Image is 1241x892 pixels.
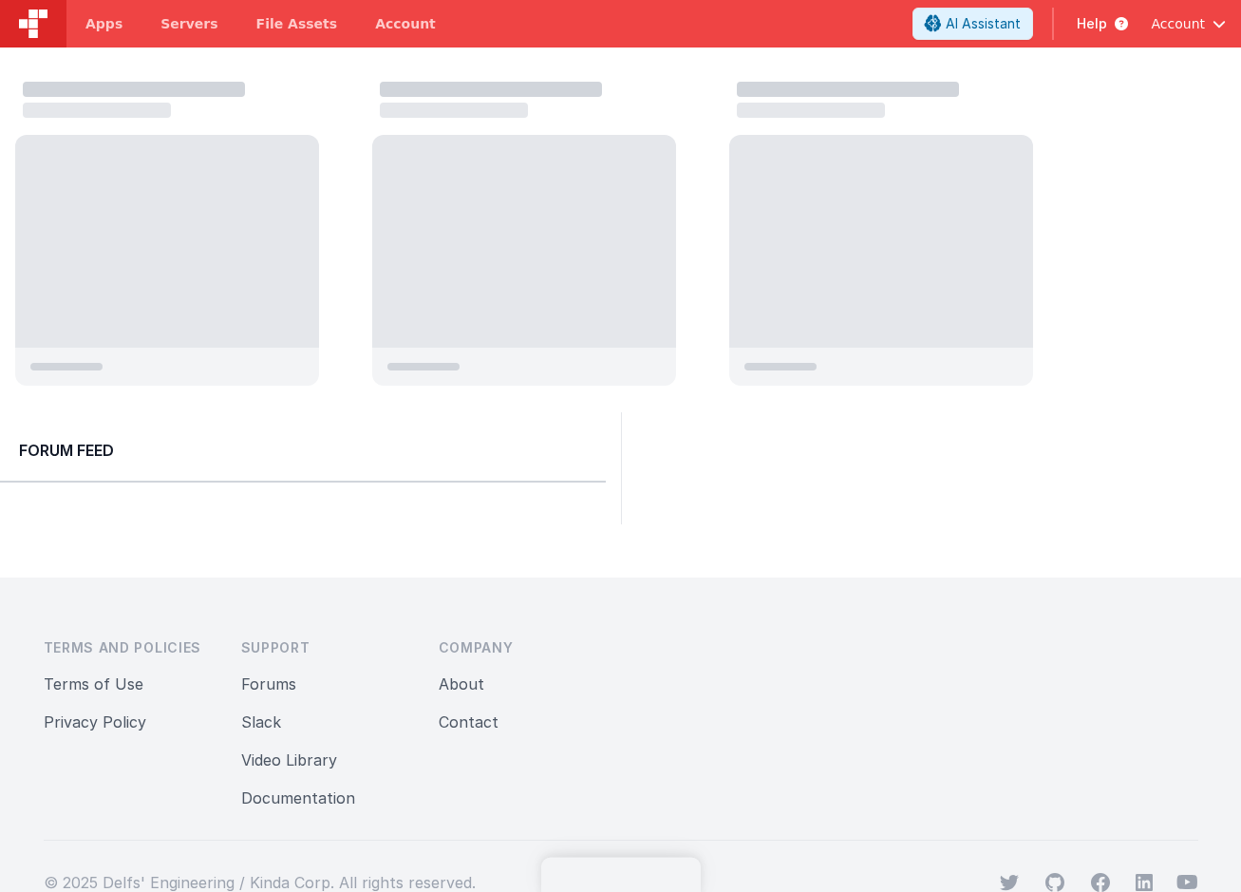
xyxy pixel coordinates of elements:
a: Terms of Use [44,674,143,693]
span: Account [1151,14,1205,33]
svg: viewBox="0 0 24 24" aria-hidden="true"> [1135,873,1154,892]
button: Video Library [241,749,337,771]
span: Apps [85,14,122,33]
button: Documentation [241,787,355,809]
h3: Company [439,638,606,657]
a: Privacy Policy [44,712,146,731]
button: Slack [241,711,281,733]
button: AI Assistant [912,8,1033,40]
button: Account [1151,14,1226,33]
h2: Forum Feed [19,439,587,462]
h3: Terms and Policies [44,638,211,657]
span: Help [1077,14,1107,33]
a: Slack [241,712,281,731]
span: Servers [160,14,217,33]
button: Forums [241,673,296,695]
button: Contact [439,711,498,733]
h3: Support [241,638,408,657]
span: File Assets [256,14,338,33]
button: About [439,673,484,695]
span: AI Assistant [946,14,1021,33]
a: About [439,674,484,693]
